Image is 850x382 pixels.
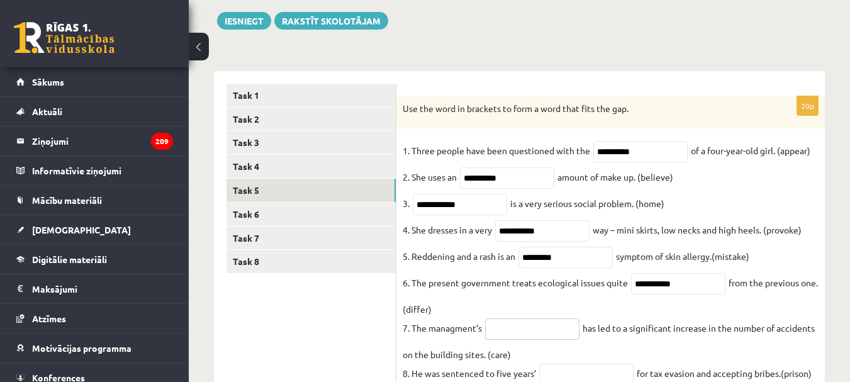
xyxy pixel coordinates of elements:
a: Task 7 [226,227,396,250]
a: Maksājumi [16,274,173,303]
span: Digitālie materiāli [32,254,107,265]
p: 6. The present government treats ecological issues quite [403,273,628,292]
i: 209 [151,133,173,150]
span: Atzīmes [32,313,66,324]
a: Sākums [16,67,173,96]
a: Rakstīt skolotājam [274,12,388,30]
p: 5. Reddening and a rash is an [403,247,515,266]
a: Atzīmes [16,304,173,333]
a: Aktuāli [16,97,173,126]
a: Ziņojumi209 [16,126,173,155]
a: Task 8 [226,250,396,273]
a: Task 6 [226,203,396,226]
legend: Maksājumi [32,274,173,303]
a: Informatīvie ziņojumi [16,156,173,185]
a: Motivācijas programma [16,334,173,362]
a: Task 1 [226,84,396,107]
a: Task 3 [226,131,396,154]
a: [DEMOGRAPHIC_DATA] [16,215,173,244]
span: [DEMOGRAPHIC_DATA] [32,224,131,235]
a: Task 2 [226,108,396,131]
a: Digitālie materiāli [16,245,173,274]
span: Mācību materiāli [32,194,102,206]
p: 20p [797,96,819,116]
span: Aktuāli [32,106,62,117]
legend: Ziņojumi [32,126,173,155]
p: 4. She dresses in a very [403,220,492,239]
legend: Informatīvie ziņojumi [32,156,173,185]
p: 2. She uses an [403,167,457,186]
p: 1. Three people have been questioned with the [403,141,590,160]
span: Motivācijas programma [32,342,131,354]
a: Task 5 [226,179,396,202]
button: Iesniegt [217,12,271,30]
p: Use the word in brackets to form a word that fits the gap. [403,103,756,115]
p: 7. The managment’s [403,318,482,337]
a: Task 4 [226,155,396,178]
p: 3. [403,194,410,213]
span: Sākums [32,76,64,87]
a: Mācību materiāli [16,186,173,215]
a: Rīgas 1. Tālmācības vidusskola [14,22,115,53]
